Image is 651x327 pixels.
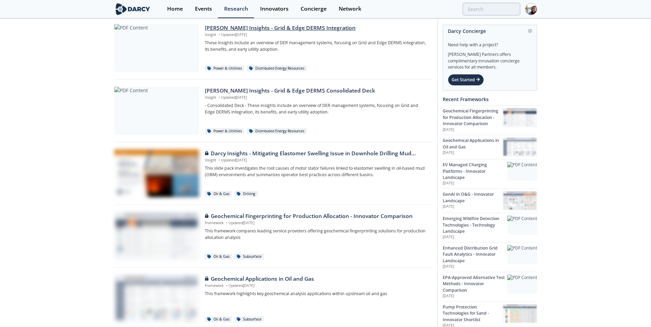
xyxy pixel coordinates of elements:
a: Geochemical Applications in Oil and Gas preview Geochemical Applications in Oil and Gas Framework... [114,275,433,323]
div: Subsurface [234,254,264,260]
div: Need help with a project? [448,37,532,48]
div: Geochemical Fingerprinting for Production Allocation - Innovator Comparison [443,108,503,127]
a: Darcy Insights - Mitigating Elastomer Swelling Issue in Downhole Drilling Mud Motors preview Darc... [114,149,433,197]
div: Geochemical Applications in Oil and Gas [205,275,428,283]
div: Geochemical Fingerprinting for Production Allocation - Innovator Comparison [205,212,428,220]
p: Insight Updated [DATE] [205,95,428,100]
div: EPA-Approved Alternative Test Methods - Innovator Comparison [443,275,507,293]
div: GenAI in O&G - Innovator Landscape [443,191,503,204]
a: Geochemical Applications in Oil and Gas [DATE] Geochemical Applications in Oil and Gas preview [443,135,537,159]
div: Darcy Insights - Mitigating Elastomer Swelling Issue in Downhole Drilling Mud Motors [205,149,428,158]
p: [DATE] [443,293,507,299]
p: Framework Updated [DATE] [205,220,428,226]
div: Distributed Energy Resources [247,65,307,72]
input: Advanced Search [463,3,520,15]
div: Concierge [301,6,327,12]
p: This slide pack investigates the root causes of motor stator failures linked to elastomer swellin... [205,165,428,178]
span: • [217,95,221,100]
p: These insights include an overview of DER management systems, focusing on Grid and Edge DERMS int... [205,40,428,52]
span: • [225,220,229,225]
p: [DATE] [443,234,507,240]
img: Profile [525,3,537,15]
p: [DATE] [443,181,507,186]
div: Get Started [448,74,484,86]
p: - Consolidated Deck - These insights include an overview of DER management systems, focusing on G... [205,102,428,115]
div: Research [224,6,248,12]
a: Geochemical Fingerprinting for Production Allocation - Innovator Comparison preview Geochemical F... [114,212,433,260]
div: Pump Protection Technologies for Sand - Innovator Shortlist [443,304,503,323]
a: PDF Content [PERSON_NAME] Insights - Grid & Edge DERMS Integration Insight •Updated[DATE] These i... [114,24,433,72]
p: This framework compares leading service providers offering geochemical fingerprinting solutions f... [205,228,428,241]
div: Home [167,6,183,12]
div: Innovators [260,6,289,12]
span: • [225,283,229,288]
p: Framework Updated [DATE] [205,283,428,289]
a: EV Managed Charging Platforms - Innovator Landscape [DATE] PDF Content [443,159,537,189]
a: Geochemical Fingerprinting for Production Allocation - Innovator Comparison [DATE] Geochemical Fi... [443,105,537,135]
p: This framework highlights key geochemical analysis applications within upstream oil and gas [205,291,428,297]
p: [DATE] [443,204,503,209]
img: logo-wide.svg [114,3,152,15]
div: Events [195,6,212,12]
div: Oil & Gas [205,191,232,197]
p: [DATE] [443,127,503,133]
div: Power & Utilities [205,65,244,72]
div: [PERSON_NAME] Insights - Grid & Edge DERMS Consolidated Deck [205,87,428,95]
div: Power & Utilities [205,128,244,134]
div: [PERSON_NAME] Partners offers complimentary innovation concierge services for all members. [448,48,532,71]
p: [DATE] [443,150,503,156]
div: Emerging Wildfire Detection Technologies - Technology Landscape [443,216,507,234]
div: Geochemical Applications in Oil and Gas [443,137,503,150]
div: Enhanced Distribution Grid Fault Analytics - Innovator Landscape [443,245,507,264]
div: Darcy Concierge [448,25,532,37]
div: Network [339,6,361,12]
div: Oil & Gas [205,254,232,260]
a: PDF Content [PERSON_NAME] Insights - Grid & Edge DERMS Consolidated Deck Insight •Updated[DATE] -... [114,87,433,135]
a: EPA-Approved Alternative Test Methods - Innovator Comparison [DATE] PDF Content [443,272,537,301]
div: Distributed Energy Resources [247,128,307,134]
div: Recent Frameworks [443,93,537,105]
p: Insight Updated [DATE] [205,158,428,163]
span: • [217,32,221,37]
a: Enhanced Distribution Grid Fault Analytics - Innovator Landscape [DATE] PDF Content [443,242,537,272]
div: EV Managed Charging Platforms - Innovator Landscape [443,162,507,181]
div: Drilling [234,191,258,197]
p: [DATE] [443,264,507,269]
div: [PERSON_NAME] Insights - Grid & Edge DERMS Integration [205,24,428,32]
a: Emerging Wildfire Detection Technologies - Technology Landscape [DATE] PDF Content [443,213,537,242]
span: • [217,158,221,162]
div: Subsurface [234,316,264,323]
p: Insight Updated [DATE] [205,32,428,38]
img: information.svg [528,29,532,33]
div: Oil & Gas [205,316,232,323]
a: GenAI in O&G - Innovator Landscape [DATE] GenAI in O&G - Innovator Landscape preview [443,189,537,213]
